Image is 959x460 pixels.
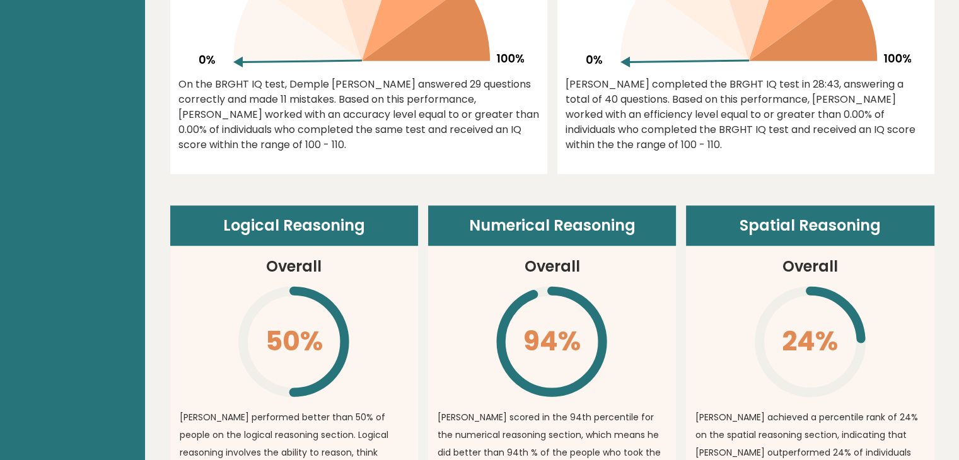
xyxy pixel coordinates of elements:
h3: Overall [524,255,579,278]
svg: \ [753,284,868,399]
div: On the BRGHT IQ test, Demple [PERSON_NAME] answered 29 questions correctly and made 11 mistakes. ... [178,77,539,152]
h3: Overall [266,255,322,278]
div: [PERSON_NAME] completed the BRGHT IQ test in 28:43, answering a total of 40 questions. Based on t... [566,77,926,152]
svg: \ [236,284,351,399]
header: Logical Reasoning [170,205,418,246]
svg: \ [494,284,609,399]
header: Numerical Reasoning [428,205,676,246]
h3: Overall [782,255,838,278]
header: Spatial Reasoning [686,205,934,246]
